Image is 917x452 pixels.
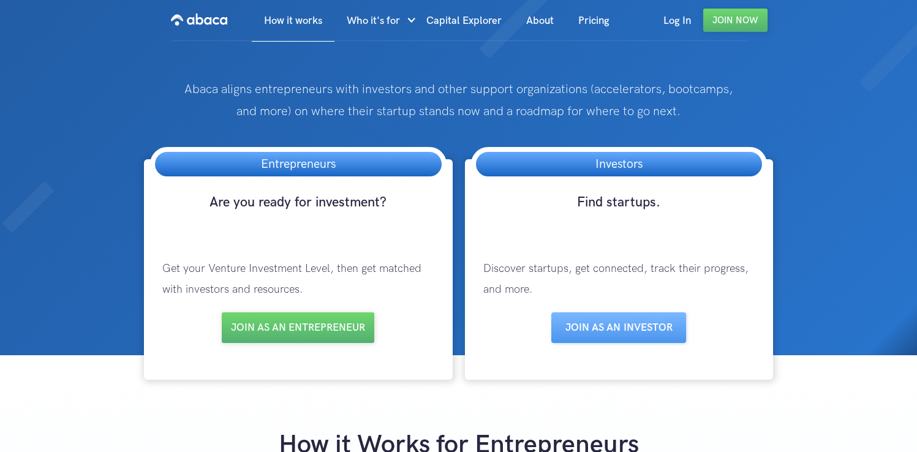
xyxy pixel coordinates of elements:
a: Join Now [703,9,768,32]
h3: Entrepreneurs [249,152,348,176]
h3: Are you ready for investment? [150,194,447,234]
a: Join as an entrepreneur [222,312,374,343]
h3: Find startups. [471,194,768,234]
p: Get your Venture Investment Level, then get matched with investors and resources. [150,246,447,312]
h3: Investors [583,152,655,176]
p: Abaca aligns entrepreneurs with investors and other support organizations (accelerators, bootcamp... [183,78,733,122]
a: Join as aN INVESTOR [551,312,686,343]
p: Discover startups, get connected, track their progress, and more. [471,246,768,312]
img: Abaca logo [171,10,227,29]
